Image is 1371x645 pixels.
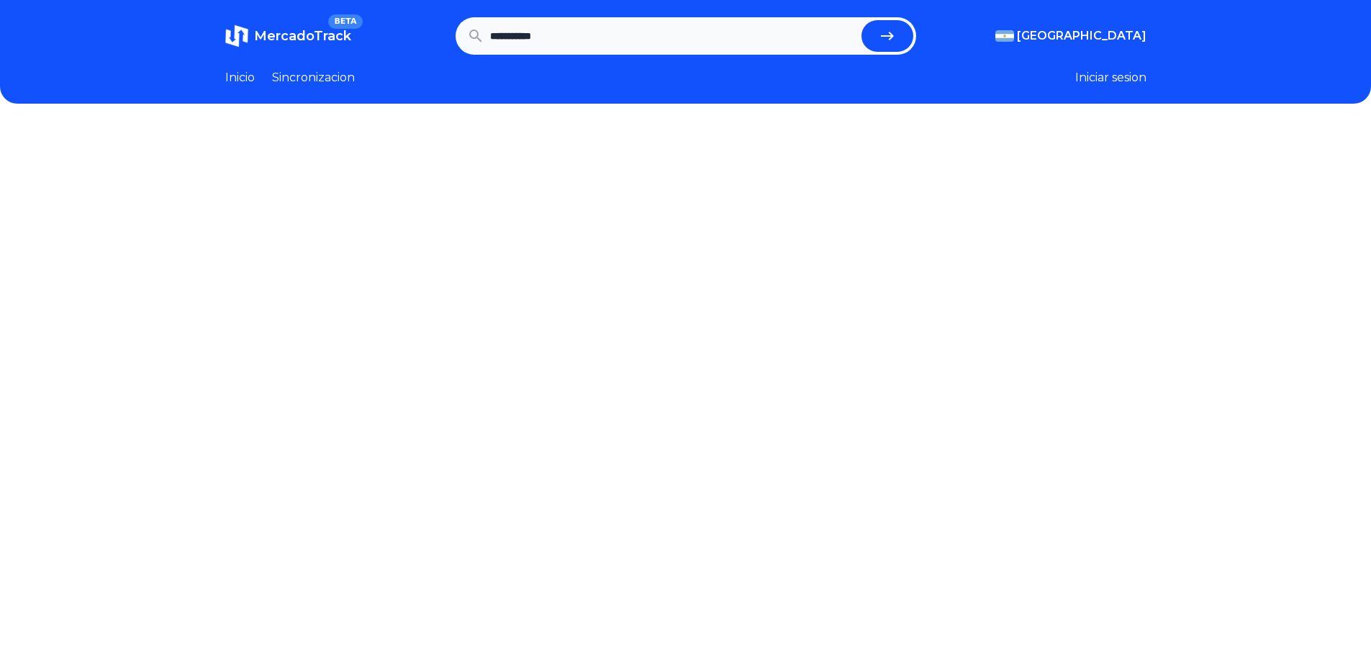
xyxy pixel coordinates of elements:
a: Sincronizacion [272,69,355,86]
span: MercadoTrack [254,28,351,44]
img: MercadoTrack [225,24,248,48]
button: Iniciar sesion [1075,69,1146,86]
span: BETA [328,14,362,29]
button: [GEOGRAPHIC_DATA] [995,27,1146,45]
img: Argentina [995,30,1014,42]
a: Inicio [225,69,255,86]
span: [GEOGRAPHIC_DATA] [1017,27,1146,45]
a: MercadoTrackBETA [225,24,351,48]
